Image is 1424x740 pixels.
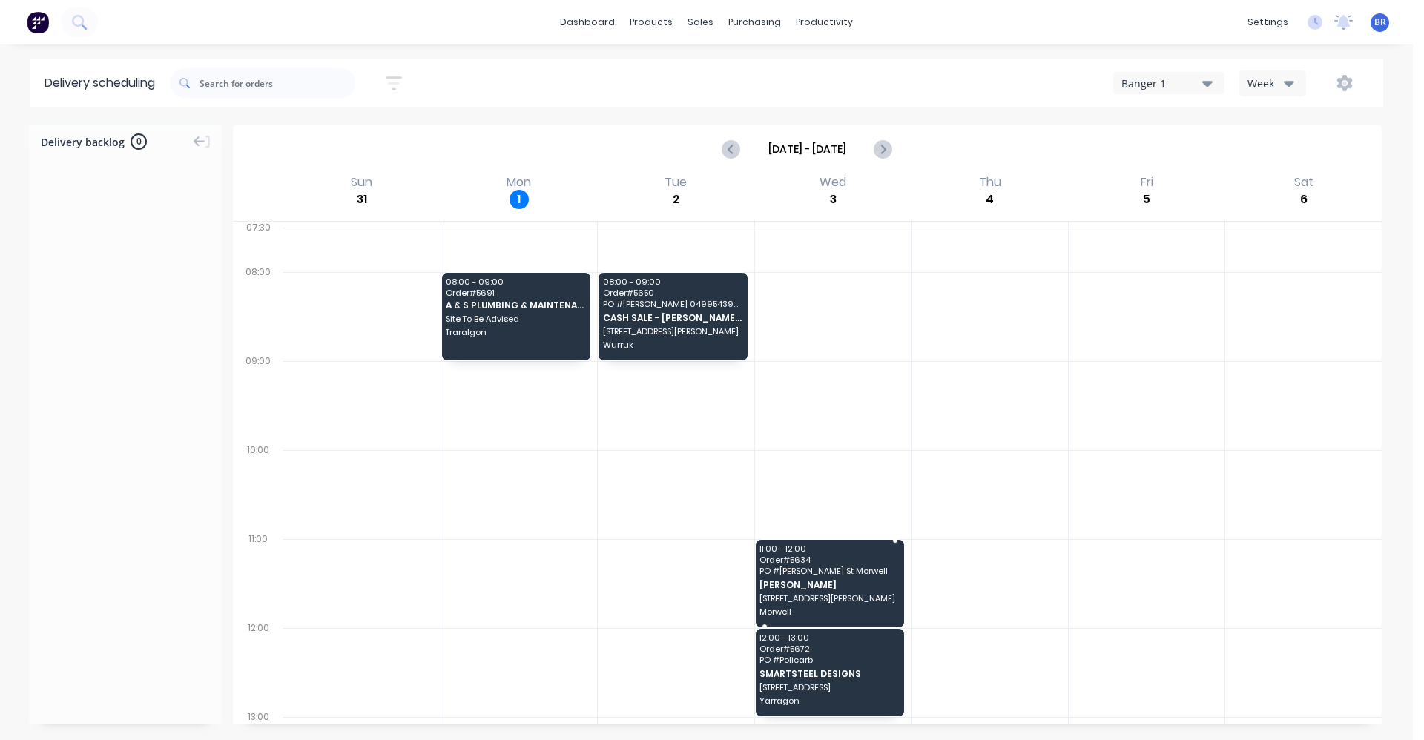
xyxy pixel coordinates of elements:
[759,696,898,705] span: Yarragon
[759,644,898,653] span: Order # 5672
[1121,76,1202,91] div: Banger 1
[1239,70,1306,96] button: Week
[553,11,622,33] a: dashboard
[660,175,691,190] div: Tue
[603,327,742,336] span: [STREET_ADDRESS][PERSON_NAME]
[815,175,851,190] div: Wed
[603,288,742,297] span: Order # 5650
[233,441,283,530] div: 10:00
[1113,72,1224,94] button: Banger 1
[759,607,898,616] span: Morwell
[622,11,680,33] div: products
[131,133,147,150] span: 0
[233,530,283,619] div: 11:00
[680,11,721,33] div: sales
[759,655,898,664] span: PO # Policarb
[759,594,898,603] span: [STREET_ADDRESS][PERSON_NAME]
[603,300,742,308] span: PO # [PERSON_NAME] 0499543906
[1137,190,1156,209] div: 5
[603,277,742,286] span: 08:00 - 09:00
[30,59,170,107] div: Delivery scheduling
[759,683,898,692] span: [STREET_ADDRESS]
[1240,11,1296,33] div: settings
[446,277,584,286] span: 08:00 - 09:00
[200,68,355,98] input: Search for orders
[1374,16,1386,29] span: BR
[788,11,860,33] div: productivity
[27,11,49,33] img: Factory
[502,175,535,190] div: Mon
[1136,175,1158,190] div: Fri
[510,190,529,209] div: 1
[446,300,584,310] span: A & S PLUMBING & MAINTENANCE
[1247,76,1290,91] div: Week
[603,313,742,323] span: CASH SALE - [PERSON_NAME]'S ACCOUNT
[603,340,742,349] span: Wurruk
[759,544,898,553] span: 11:00 - 12:00
[233,619,283,708] div: 12:00
[352,190,372,209] div: 31
[759,633,898,642] span: 12:00 - 13:00
[233,352,283,441] div: 09:00
[446,288,584,297] span: Order # 5691
[759,580,898,589] span: [PERSON_NAME]
[233,263,283,352] div: 08:00
[346,175,377,190] div: Sun
[759,555,898,564] span: Order # 5634
[823,190,843,209] div: 3
[446,314,584,323] span: Site To Be Advised
[721,11,788,33] div: purchasing
[233,219,283,263] div: 07:30
[759,566,898,575] span: PO # [PERSON_NAME] St Morwell
[666,190,685,209] div: 2
[759,669,898,678] span: SMARTSTEEL DESIGNS
[975,175,1006,190] div: Thu
[446,328,584,337] span: Traralgon
[41,134,125,150] span: Delivery backlog
[1290,175,1318,190] div: Sat
[1294,190,1313,209] div: 6
[980,190,1000,209] div: 4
